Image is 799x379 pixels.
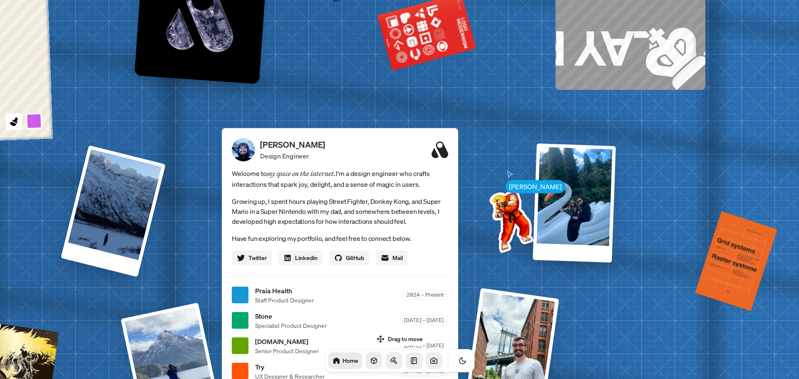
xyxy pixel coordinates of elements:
[328,352,362,369] a: Home
[468,178,552,262] img: Profile example
[255,321,327,330] span: Specialist Product Designer
[295,253,318,262] span: Linkedin
[232,233,448,244] p: Have fun exploring my portfolio, and feel free to connect below.
[329,250,369,265] a: GitHub
[392,253,403,262] span: Mail
[260,139,325,151] p: [PERSON_NAME]
[346,253,364,262] span: GitHub
[399,315,448,325] div: [DATE] – [DATE]
[232,138,255,161] img: Profile Picture
[232,196,448,226] p: Growing up, I spent hours playing Street Fighter, Donkey Kong, and Super Mario in a Super Nintend...
[248,253,267,262] span: Twitter
[255,296,314,305] span: Staff Product Designer
[260,151,325,161] p: Design Engineer
[255,311,327,321] span: Stone
[232,168,448,190] span: Welcome to I'm a design engineer who crafts interactions that spark joy, delight, and a sense of ...
[255,362,325,372] span: Try
[454,352,471,369] button: Toggle Theme
[232,250,272,265] a: Twitter
[278,250,323,265] a: Linkedin
[376,250,408,265] a: Mail
[342,357,358,364] h1: Home
[402,290,448,300] div: 2024 – Present
[255,347,319,355] span: Senior Product Designer
[267,169,336,178] em: my space on the internet.
[255,286,314,296] span: Praia Health
[255,337,319,347] span: [DOMAIN_NAME]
